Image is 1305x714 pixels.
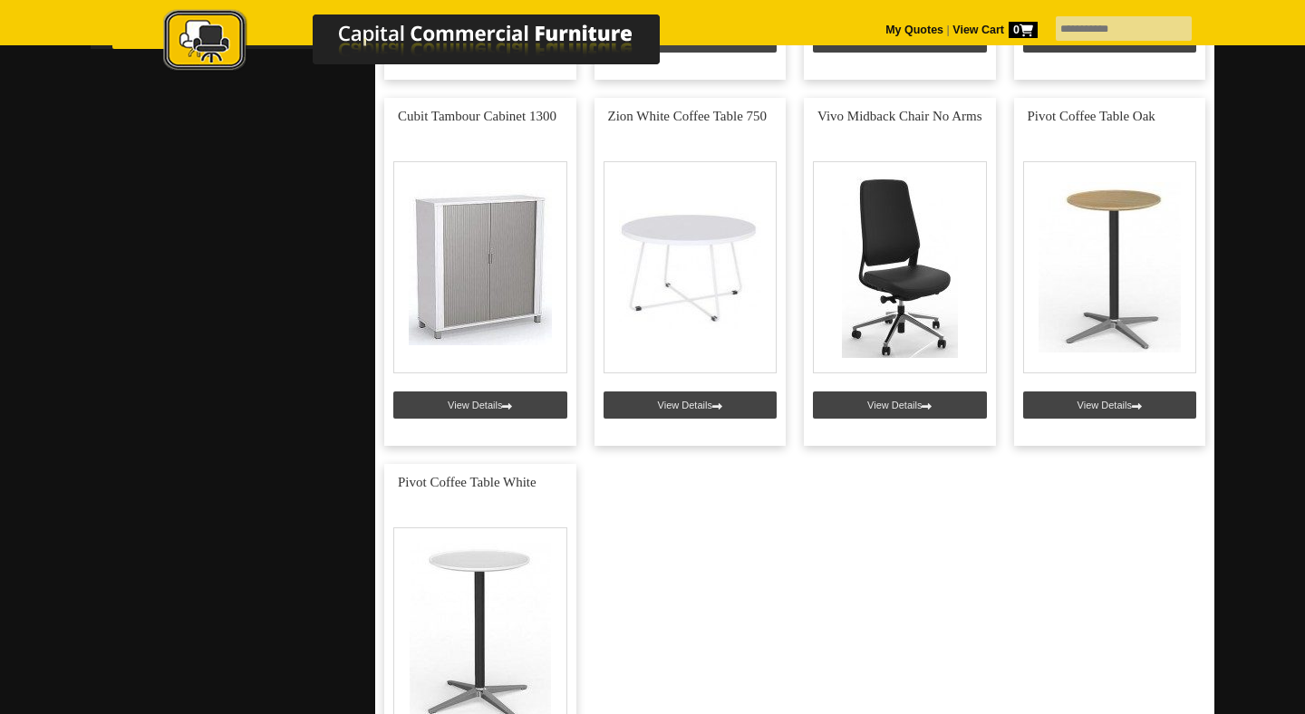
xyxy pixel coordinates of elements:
[1009,22,1038,38] span: 0
[113,9,748,81] a: Capital Commercial Furniture Logo
[950,24,1038,36] a: View Cart0
[952,24,1038,36] strong: View Cart
[885,24,943,36] a: My Quotes
[113,9,748,75] img: Capital Commercial Furniture Logo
